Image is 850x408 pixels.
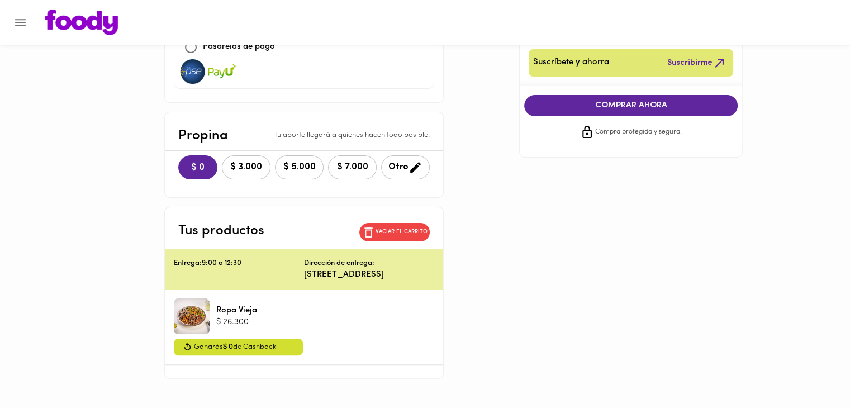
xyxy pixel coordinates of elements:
img: logo.png [45,10,118,35]
p: Propina [178,126,228,146]
p: Vaciar el carrito [376,228,428,236]
img: visa [179,59,207,84]
span: $ 7.000 [335,162,369,173]
p: Entrega: 9:00 a 12:30 [174,258,304,269]
span: Ganarás de Cashback [194,341,276,353]
span: Compra protegida y segura. [595,127,682,138]
button: $ 3.000 [222,155,270,179]
button: Otro [381,155,430,179]
button: COMPRAR AHORA [524,95,738,116]
p: Ropa Vieja [216,305,257,316]
iframe: Messagebird Livechat Widget [785,343,839,397]
p: Pasarelas de pago [203,41,275,54]
span: Suscribirme [667,56,726,70]
p: $ 26.300 [216,316,257,328]
button: $ 0 [178,155,217,179]
button: Vaciar el carrito [359,223,430,241]
div: Ropa Vieja [174,298,210,334]
button: Suscribirme [665,54,729,72]
p: Tu aporte llegará a quienes hacen todo posible. [274,130,430,141]
span: Otro [388,160,422,174]
span: COMPRAR AHORA [535,101,726,111]
span: Suscríbete y ahorra [533,56,609,70]
img: visa [208,59,236,84]
span: $ 0 [187,163,208,173]
span: $ 0 [223,343,233,350]
p: Dirección de entrega: [304,258,374,269]
span: $ 5.000 [282,162,316,173]
p: Tus productos [178,221,264,241]
span: $ 3.000 [229,162,263,173]
button: $ 7.000 [328,155,377,179]
button: Menu [7,9,34,36]
p: [STREET_ADDRESS] [304,269,434,281]
button: $ 5.000 [275,155,324,179]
